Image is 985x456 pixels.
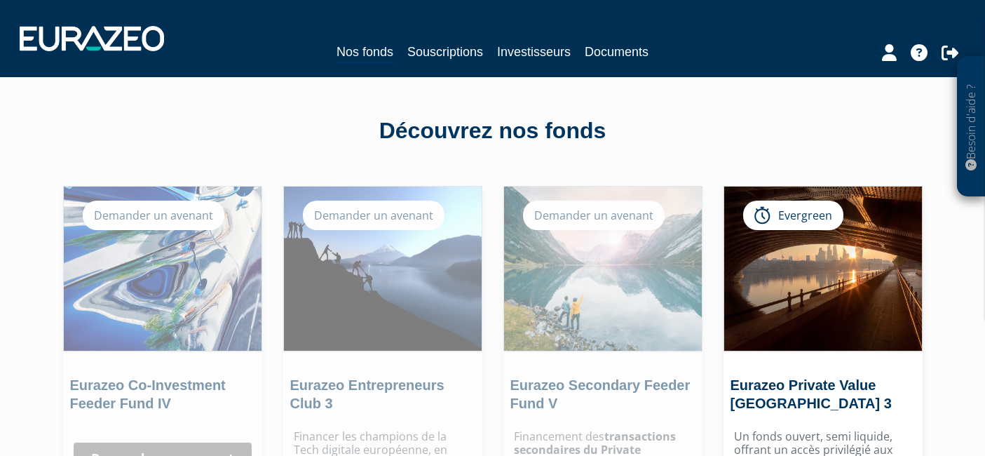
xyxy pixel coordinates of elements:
[337,42,393,64] a: Nos fonds
[510,377,691,411] a: Eurazeo Secondary Feeder Fund V
[743,201,843,230] div: Evergreen
[504,187,702,351] img: Eurazeo Secondary Feeder Fund V
[70,377,226,411] a: Eurazeo Co-Investment Feeder Fund IV
[407,42,483,62] a: Souscriptions
[290,377,444,411] a: Eurazeo Entrepreneurs Club 3
[731,377,892,411] a: Eurazeo Private Value [GEOGRAPHIC_DATA] 3
[284,187,482,351] img: Eurazeo Entrepreneurs Club 3
[20,26,164,51] img: 1732889491-logotype_eurazeo_blanc_rvb.png
[497,42,571,62] a: Investisseurs
[303,201,444,230] div: Demander un avenant
[64,187,261,351] img: Eurazeo Co-Investment Feeder Fund IV
[724,187,922,351] img: Eurazeo Private Value Europe 3
[585,42,648,62] a: Documents
[83,201,224,230] div: Demander un avenant
[963,64,979,190] p: Besoin d'aide ?
[523,201,665,230] div: Demander un avenant
[93,115,892,147] div: Découvrez nos fonds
